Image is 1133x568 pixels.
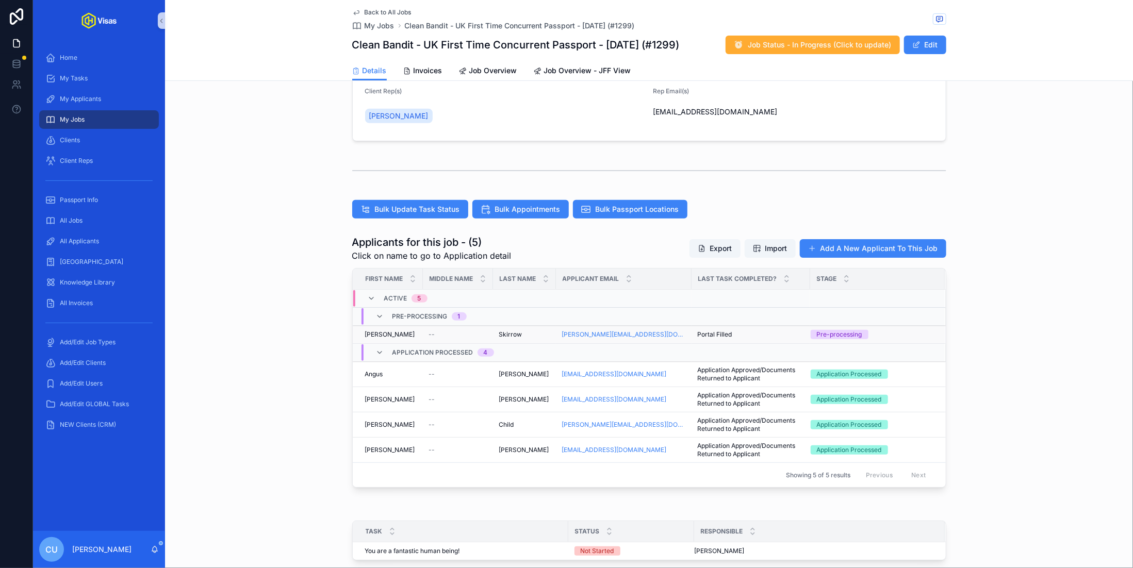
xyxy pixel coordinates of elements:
button: Bulk Update Task Status [352,200,468,219]
a: [PERSON_NAME] [365,330,417,339]
a: [PERSON_NAME] [499,395,550,404]
span: Client Rep(s) [365,87,402,95]
a: [GEOGRAPHIC_DATA] [39,253,159,271]
span: Passport Info [60,196,98,204]
a: NEW Clients (CRM) [39,415,159,434]
span: Stage [817,275,837,283]
a: Angus [365,370,417,378]
span: Showing 5 of 5 results [786,471,850,479]
a: Add/Edit Job Types [39,333,159,352]
h1: Applicants for this job - (5) [352,235,512,249]
span: My Tasks [60,74,88,82]
span: Clean Bandit - UK First Time Concurrent Passport - [DATE] (#1299) [405,21,635,31]
a: Clients [39,131,159,149]
a: [EMAIL_ADDRESS][DOMAIN_NAME] [562,370,685,378]
a: Add/Edit Clients [39,354,159,372]
span: -- [429,446,435,454]
p: [PERSON_NAME] [72,544,132,555]
div: 5 [418,294,421,303]
span: Import [765,243,787,254]
a: -- [429,421,487,429]
button: Add A New Applicant To This Job [800,239,946,258]
a: [PERSON_NAME][EMAIL_ADDRESS][DOMAIN_NAME] [562,421,685,429]
span: Bulk Appointments [495,204,561,214]
span: Application Approved/Documents Returned to Applicant [698,391,804,408]
span: [EMAIL_ADDRESS][DOMAIN_NAME] [653,107,933,117]
a: [PERSON_NAME] [365,109,433,123]
a: Application Approved/Documents Returned to Applicant [698,442,804,458]
a: My Jobs [39,110,159,129]
a: Add/Edit Users [39,374,159,393]
span: Click on name to go to Application detail [352,249,512,262]
a: [EMAIL_ADDRESS][DOMAIN_NAME] [562,446,685,454]
span: Add/Edit Job Types [60,338,116,346]
span: [PERSON_NAME] [499,446,549,454]
a: [PERSON_NAME] [499,446,550,454]
span: CU [45,543,58,556]
a: Application Processed [811,370,932,379]
a: All Applicants [39,232,159,250]
span: Invoices [414,65,442,76]
span: [PERSON_NAME] [499,370,549,378]
a: [PERSON_NAME] [365,421,417,429]
a: Invoices [403,61,442,82]
span: Pre-processing [392,312,448,321]
div: 4 [484,348,488,357]
div: Pre-processing [817,330,862,339]
a: Application Processed [811,420,932,429]
a: -- [429,370,487,378]
span: -- [429,395,435,404]
a: All Invoices [39,294,159,312]
a: Home [39,48,159,67]
button: Bulk Appointments [472,200,569,219]
span: [PERSON_NAME] [365,330,415,339]
div: Application Processed [817,445,882,455]
span: Bulk Update Task Status [375,204,460,214]
div: 1 [458,312,461,321]
a: Application Processed [811,445,932,455]
button: Bulk Passport Locations [573,200,687,219]
span: Child [499,421,514,429]
div: scrollable content [33,41,165,447]
a: [EMAIL_ADDRESS][DOMAIN_NAME] [562,446,667,454]
span: Knowledge Library [60,278,115,287]
a: [PERSON_NAME][EMAIL_ADDRESS][DOMAIN_NAME] [562,330,685,339]
span: Angus [365,370,383,378]
a: Application Processed [811,395,932,404]
span: Applicant Email [563,275,619,283]
span: [PERSON_NAME] [499,395,549,404]
img: App logo [81,12,117,29]
a: Details [352,61,387,81]
a: -- [429,330,487,339]
span: Skirrow [499,330,522,339]
span: -- [429,370,435,378]
span: [PERSON_NAME] [695,547,745,555]
button: Job Status - In Progress (Click to update) [726,36,900,54]
a: All Jobs [39,211,159,230]
a: [EMAIL_ADDRESS][DOMAIN_NAME] [562,395,685,404]
span: Bulk Passport Locations [596,204,679,214]
a: My Applicants [39,90,159,108]
span: Home [60,54,77,62]
a: Child [499,421,550,429]
a: [PERSON_NAME] [499,370,550,378]
span: Last Name [500,275,536,283]
span: Last Task Completed? [698,275,777,283]
span: Portal Filled [698,330,732,339]
a: My Jobs [352,21,395,31]
span: My Jobs [60,115,85,124]
div: Application Processed [817,420,882,429]
span: Responsible [701,527,743,536]
a: Job Overview [459,61,517,82]
a: -- [429,395,487,404]
span: Rep Email(s) [653,87,689,95]
span: Application Processed [392,348,473,357]
a: Pre-processing [811,330,932,339]
a: Knowledge Library [39,273,159,292]
span: [GEOGRAPHIC_DATA] [60,258,123,266]
a: [EMAIL_ADDRESS][DOMAIN_NAME] [562,395,667,404]
a: [PERSON_NAME] [365,395,417,404]
span: All Jobs [60,216,83,225]
span: Task [366,527,383,536]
